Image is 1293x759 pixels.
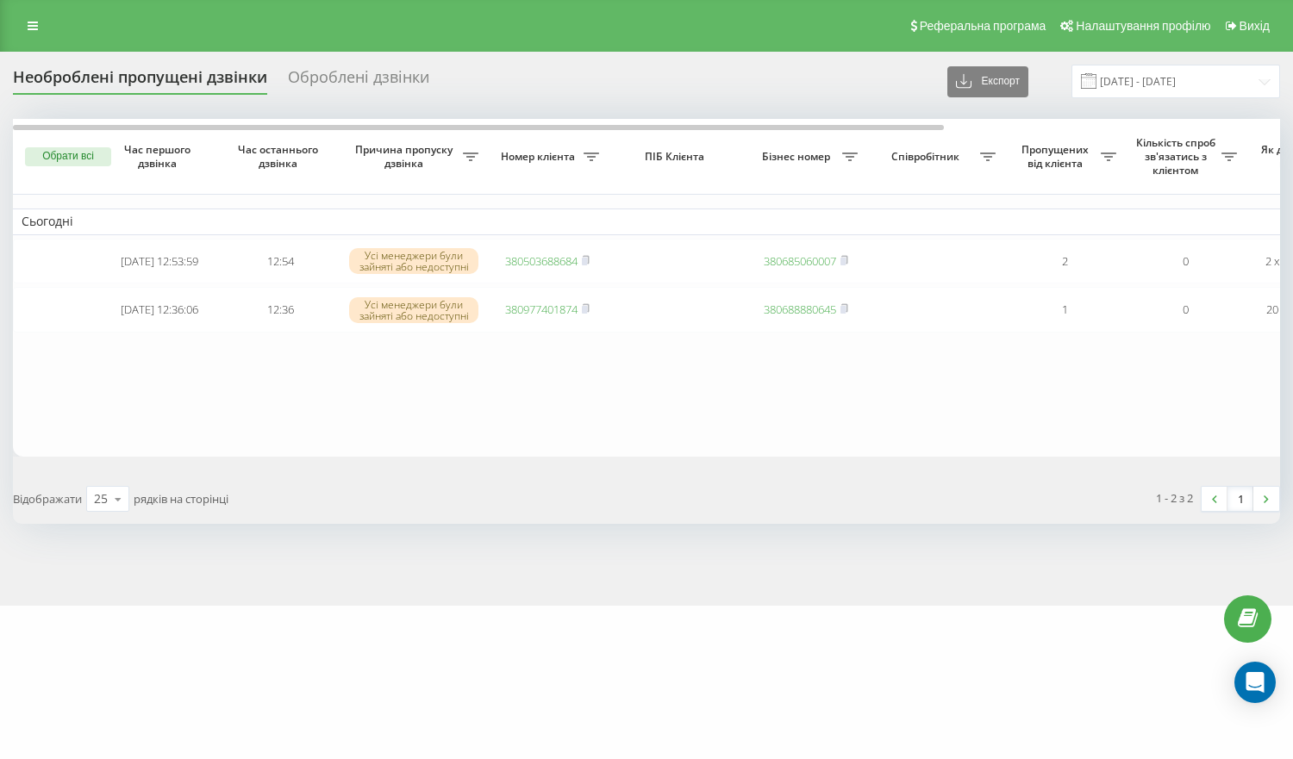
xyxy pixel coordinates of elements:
[349,248,478,274] div: Усі менеджери були зайняті або недоступні
[220,287,340,333] td: 12:36
[496,150,584,164] span: Номер клієнта
[13,491,82,507] span: Відображати
[1234,662,1276,703] div: Open Intercom Messenger
[622,150,731,164] span: ПІБ Клієнта
[1125,287,1246,333] td: 0
[349,297,478,323] div: Усі менеджери були зайняті або недоступні
[505,253,578,269] a: 380503688684
[947,66,1028,97] button: Експорт
[1004,239,1125,284] td: 2
[1125,239,1246,284] td: 0
[764,253,836,269] a: 380685060007
[99,239,220,284] td: [DATE] 12:53:59
[764,302,836,317] a: 380688880645
[13,68,267,95] div: Необроблені пропущені дзвінки
[1134,136,1221,177] span: Кількість спроб зв'язатись з клієнтом
[288,68,429,95] div: Оброблені дзвінки
[1076,19,1210,33] span: Налаштування профілю
[1013,143,1101,170] span: Пропущених від клієнта
[234,143,327,170] span: Час останнього дзвінка
[505,302,578,317] a: 380977401874
[754,150,842,164] span: Бізнес номер
[134,491,228,507] span: рядків на сторінці
[875,150,980,164] span: Співробітник
[25,147,111,166] button: Обрати всі
[94,490,108,507] div: 25
[349,143,463,170] span: Причина пропуску дзвінка
[1240,19,1270,33] span: Вихід
[920,19,1046,33] span: Реферальна програма
[1227,487,1253,511] a: 1
[1004,287,1125,333] td: 1
[1156,489,1193,507] div: 1 - 2 з 2
[220,239,340,284] td: 12:54
[113,143,206,170] span: Час першого дзвінка
[99,287,220,333] td: [DATE] 12:36:06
